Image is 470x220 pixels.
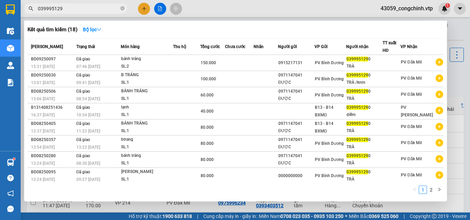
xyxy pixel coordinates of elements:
span: 80.000 [201,125,214,130]
div: B TRÁNG [121,71,173,79]
a: 2 [427,186,435,194]
div: 0 [346,136,382,143]
span: 08:30 [DATE] [76,161,100,166]
div: BD08250405 [31,120,74,127]
div: TRÀ [346,95,382,102]
div: BÁNH TRÁNG [121,88,173,95]
div: 0 [346,169,382,176]
div: 0000000000 [278,172,314,180]
div: ĐƯỢC [278,143,314,151]
span: Đã giao [76,89,90,94]
span: B13 - B14 BXMĐ [315,121,333,134]
span: message [7,206,14,212]
span: 08:54 [DATE] [76,96,100,101]
div: ĐƯỢC [278,160,314,167]
img: logo-vxr [6,4,15,15]
div: ĐƯỢC [278,79,314,86]
span: 039995129 [346,170,368,174]
span: PV Đắk Mil [401,76,422,81]
span: 09:27 [DATE] [76,177,100,182]
div: 0971147041 [278,152,314,160]
span: left [413,187,417,192]
div: BD08250506 [31,88,74,95]
div: SL: 1 [121,176,173,183]
h3: Kết quả tìm kiếm ( 18 ) [28,26,77,33]
span: Nhãn [254,44,264,49]
div: 0 [346,152,382,160]
span: TT xuất HĐ [383,40,396,53]
span: Đã giao [76,105,90,110]
span: close-circle [120,6,125,10]
span: search [29,6,33,11]
span: question-circle [7,175,14,181]
span: 09:41 [DATE] [76,80,100,85]
div: BD09250097 [31,56,74,63]
span: 100.000 [201,77,216,81]
img: warehouse-icon [7,62,14,69]
div: 0 [346,72,382,79]
span: Đã giao [76,137,90,142]
span: 40.000 [201,109,214,114]
button: Bộ lọcdown [77,24,107,35]
div: SL: 1 [121,127,173,135]
div: TRÀ /knm [346,79,382,86]
span: PV Đắk Mil [401,173,422,177]
span: PV Đắk Mil [401,140,422,145]
span: PV Bình Dương [315,157,344,162]
span: Chưa cước [225,44,245,49]
span: Trạng thái [76,44,95,49]
span: PV Đắk Mil [401,60,422,65]
span: plus-circle [436,123,443,130]
div: bánh tráng [121,55,173,63]
div: 0 [346,120,382,127]
div: BD08250095 [31,169,74,176]
div: 0971147041 [278,72,314,79]
span: plus-circle [436,139,443,147]
div: SL: 1 [121,95,173,103]
div: SL: 2 [121,63,173,70]
div: 0 [346,104,382,111]
span: 039995129 [346,57,368,61]
input: Tìm tên, số ĐT hoặc mã đơn [38,5,119,12]
img: warehouse-icon [7,45,14,52]
div: diễm [346,111,382,118]
span: plus-circle [436,155,443,163]
li: Previous Page [410,186,419,194]
li: Next Page [435,186,444,194]
div: btrang [121,136,173,143]
div: BD08250357 [31,136,74,143]
span: Thu hộ [173,44,186,49]
span: 13:06 [DATE] [31,96,55,101]
span: 80.000 [201,173,214,178]
div: ĐƯỢC [278,127,314,135]
strong: Bộ lọc [83,27,102,32]
sup: 1 [13,158,15,160]
span: down [97,27,102,32]
span: 13:37 [DATE] [31,129,55,134]
div: TRÀ [346,127,382,135]
div: TRÀ [346,160,382,167]
span: 07:46 [DATE] [76,64,100,69]
span: 10:54 [DATE] [76,113,100,117]
span: VP Gửi [314,44,328,49]
span: PV Bình Dương [315,173,344,178]
span: Người nhận [346,44,368,49]
img: solution-icon [7,79,14,86]
div: SL: 1 [121,79,173,86]
span: 039995129 [346,73,368,78]
span: right [437,187,441,192]
span: 039995129 [346,153,368,158]
span: PV Bình Dương [315,77,344,81]
span: 16:37 [DATE] [31,113,55,117]
div: BD09250030 [31,72,74,79]
span: 039995129 [346,89,368,94]
span: plus-circle [436,171,443,179]
span: 15:31 [DATE] [31,64,55,69]
div: TRÀ [346,63,382,70]
span: plus-circle [436,107,443,114]
a: 1 [419,186,427,194]
span: PV Bình Dương [315,60,344,65]
span: PV [PERSON_NAME] [401,105,433,117]
span: PV Đắk Mil [401,92,422,97]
